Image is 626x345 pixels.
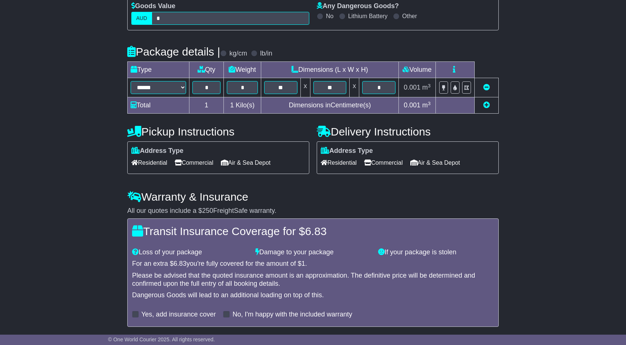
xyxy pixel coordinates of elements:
div: For an extra $ you're fully covered for the amount of $ . [132,260,494,268]
td: Total [128,97,189,114]
td: Volume [398,62,435,78]
span: 6.83 [305,225,326,237]
label: Goods Value [131,2,175,10]
td: Dimensions in Centimetre(s) [261,97,398,114]
h4: Transit Insurance Coverage for $ [132,225,494,237]
span: 0.001 [404,101,420,109]
span: Air & Sea Depot [221,157,271,168]
div: Loss of your package [128,248,252,257]
label: AUD [131,12,152,25]
td: Type [128,62,189,78]
span: Air & Sea Depot [410,157,460,168]
td: Dimensions (L x W x H) [261,62,398,78]
span: © One World Courier 2025. All rights reserved. [108,336,215,342]
label: Address Type [131,147,184,155]
span: Residential [321,157,357,168]
span: 250 [202,207,213,214]
sup: 3 [428,83,431,88]
div: Dangerous Goods will lead to an additional loading on top of this. [132,291,494,299]
td: x [300,78,310,97]
label: Address Type [321,147,373,155]
label: Yes, add insurance cover [141,311,216,319]
td: 1 [189,97,224,114]
span: Commercial [175,157,213,168]
td: Qty [189,62,224,78]
label: No, I'm happy with the included warranty [232,311,352,319]
div: All our quotes include a $ FreightSafe warranty. [127,207,499,215]
label: lb/in [260,50,272,58]
td: Kilo(s) [224,97,261,114]
h4: Pickup Instructions [127,125,309,138]
span: 0.001 [404,84,420,91]
label: No [326,13,333,20]
h4: Package details | [127,46,220,58]
div: If your package is stolen [374,248,498,257]
label: Any Dangerous Goods? [317,2,399,10]
label: kg/cm [229,50,247,58]
label: Other [402,13,417,20]
label: Lithium Battery [348,13,388,20]
td: x [350,78,359,97]
sup: 3 [428,101,431,106]
div: Damage to your package [252,248,375,257]
a: Add new item [483,101,490,109]
div: Please be advised that the quoted insurance amount is an approximation. The definitive price will... [132,272,494,288]
span: Residential [131,157,167,168]
span: 6.83 [174,260,186,267]
span: m [422,84,431,91]
a: Remove this item [483,84,490,91]
h4: Delivery Instructions [317,125,499,138]
h4: Warranty & Insurance [127,191,499,203]
span: 1 [230,101,234,109]
span: 1 [302,260,305,267]
td: Weight [224,62,261,78]
span: m [422,101,431,109]
span: Commercial [364,157,403,168]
